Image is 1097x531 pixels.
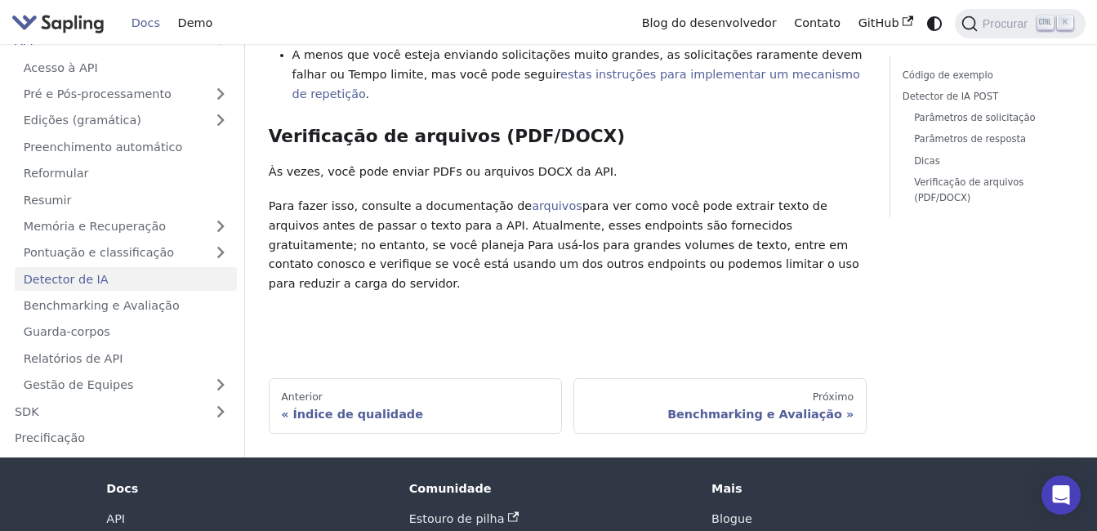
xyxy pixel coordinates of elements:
div: Comunidade [409,481,689,496]
a: Dicas [914,154,1062,169]
a: PróximoBenchmarking e Avaliação [573,378,867,434]
img: Sapling.ai [11,11,105,35]
div: Docs [106,481,386,496]
a: Detector de IA POST [903,89,1068,105]
a: Benchmarking e Avaliação [15,293,237,317]
a: Sapling.ai [11,11,110,35]
a: Precificação [6,426,237,449]
span: Procurar [978,17,1037,30]
button: Alternar entre o modo escuro e claro (atualmente modo de sistema) [922,11,946,35]
a: Contato [785,11,849,36]
button: Pesquisar (Ctrl+K) [955,9,1086,38]
a: Detector de IA [15,267,237,291]
kbd: K [1057,16,1073,30]
p: Às vezes, você pode enviar PDFs ou arquivos DOCX da API. [269,163,867,182]
a: AnteriorÍndice de qualidade [269,378,562,434]
a: Pré e Pós-processamento [15,82,237,105]
a: Parâmetros de resposta [914,132,1062,147]
a: Reformular [15,162,237,185]
button: Expandir a categoria da barra lateral 'SDK' [204,399,237,423]
a: Verificação de arquivos (PDF/DOCX) [914,175,1062,206]
div: Abra o Intercom Messenger [1041,475,1081,515]
a: Blog do desenvolvedor [633,11,786,36]
a: Edições (gramática) [15,109,237,132]
a: Memória e Recuperação [15,214,237,238]
nav: Páginas de documentos [269,378,867,434]
a: SDK [6,399,204,423]
font: GitHub [858,16,899,29]
a: API [106,512,125,525]
a: estas instruções para implementar um mecanismo de repetição [292,68,860,100]
a: Preenchimento automático [15,135,237,158]
p: Para fazer isso, consulte a documentação de para ver como você pode extrair texto de arquivos ant... [269,197,867,294]
div: Anterior [281,390,549,404]
a: Gestão de Equipes [15,373,237,397]
a: arquivos [532,199,582,212]
a: Guarda-corpos [15,320,237,344]
a: Pontuação e classificação [15,241,237,265]
a: Estouro de pilha [409,512,520,525]
a: Relatórios de API [15,346,237,370]
div: Benchmarking e Avaliação [586,407,854,422]
li: A menos que você esteja enviando solicitações muito grandes, as solicitações raramente devem falh... [292,46,867,104]
a: Blogue [711,512,752,525]
a: Acesso à API [15,56,237,79]
a: Demo [169,11,221,36]
div: Índice de qualidade [281,407,549,422]
div: Próximo [586,390,854,404]
h3: Verificação de arquivos (PDF/DOCX) [269,126,867,148]
a: Resumir [15,188,237,212]
a: Parâmetros de solicitação [914,110,1062,126]
div: Mais [711,481,991,496]
a: GitHub [850,11,922,36]
a: Código de exemplo [903,68,1068,83]
a: Docs [123,11,169,36]
a: Modelos personalizados [6,453,237,476]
